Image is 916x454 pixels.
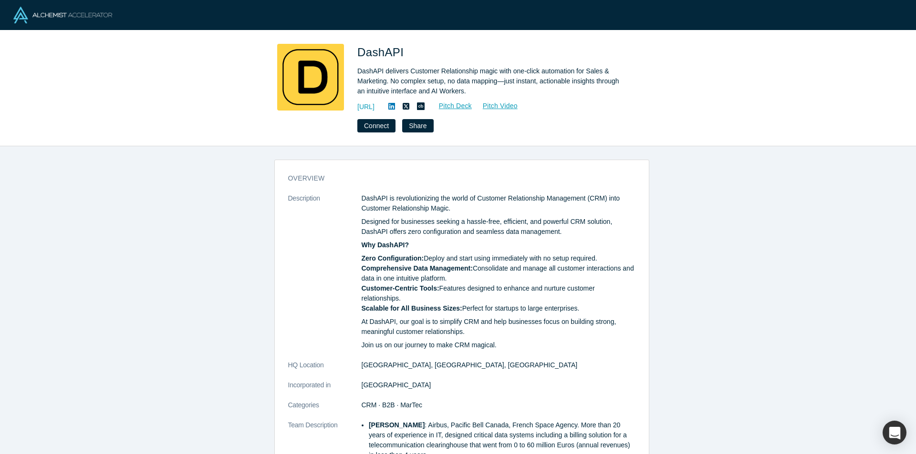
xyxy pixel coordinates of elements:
[362,253,635,313] p: Deploy and start using immediately with no setup required. Consolidate and manage all customer in...
[362,317,635,337] p: At DashAPI, our goal is to simplify CRM and help businesses focus on building strong, meaningful ...
[362,254,424,262] strong: Zero Configuration:
[362,284,439,292] strong: Customer-Centric Tools:
[13,7,112,23] img: Alchemist Logo
[362,217,635,237] p: Designed for businesses seeking a hassle-free, efficient, and powerful CRM solution, DashAPI offe...
[288,173,622,183] h3: overview
[362,264,473,272] strong: Comprehensive Data Management:
[362,360,635,370] dd: [GEOGRAPHIC_DATA], [GEOGRAPHIC_DATA], [GEOGRAPHIC_DATA]
[357,119,396,132] button: Connect
[288,380,362,400] dt: Incorporated in
[357,46,407,59] span: DashAPI
[362,304,462,312] strong: Scalable for All Business Sizes:
[472,101,518,111] a: Pitch Video
[277,44,344,111] img: DashAPI's Logo
[362,193,635,213] p: DashAPI is revolutionizing the world of Customer Relationship Management (CRM) into Customer Rela...
[428,101,472,111] a: Pitch Deck
[402,119,433,132] button: Share
[362,241,409,249] strong: Why DashAPI?
[288,360,362,380] dt: HQ Location
[362,340,635,350] p: Join us on our journey to make CRM magical.
[288,400,362,420] dt: Categories
[362,401,423,409] span: CRM · B2B · MarTec
[357,66,625,96] div: DashAPI delivers Customer Relationship magic with one-click automation for Sales & Marketing. No ...
[369,421,425,429] strong: [PERSON_NAME]
[357,102,375,112] a: [URL]
[362,380,635,390] dd: [GEOGRAPHIC_DATA]
[288,193,362,360] dt: Description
